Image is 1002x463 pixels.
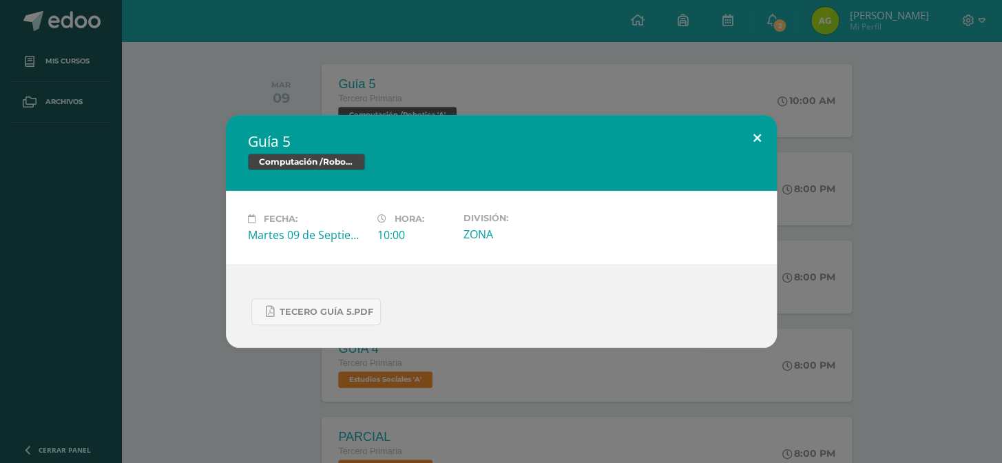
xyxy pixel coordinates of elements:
div: 10:00 [377,227,452,243]
button: Close (Esc) [738,115,777,162]
span: Computación /Robotica [248,154,365,170]
span: Hora: [395,214,424,224]
span: Tecero Guía 5.pdf [280,307,373,318]
div: ZONA [463,227,582,242]
div: Martes 09 de Septiembre [248,227,366,243]
label: División: [463,213,582,223]
span: Fecha: [264,214,298,224]
h2: Guía 5 [248,132,755,151]
a: Tecero Guía 5.pdf [251,298,381,325]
